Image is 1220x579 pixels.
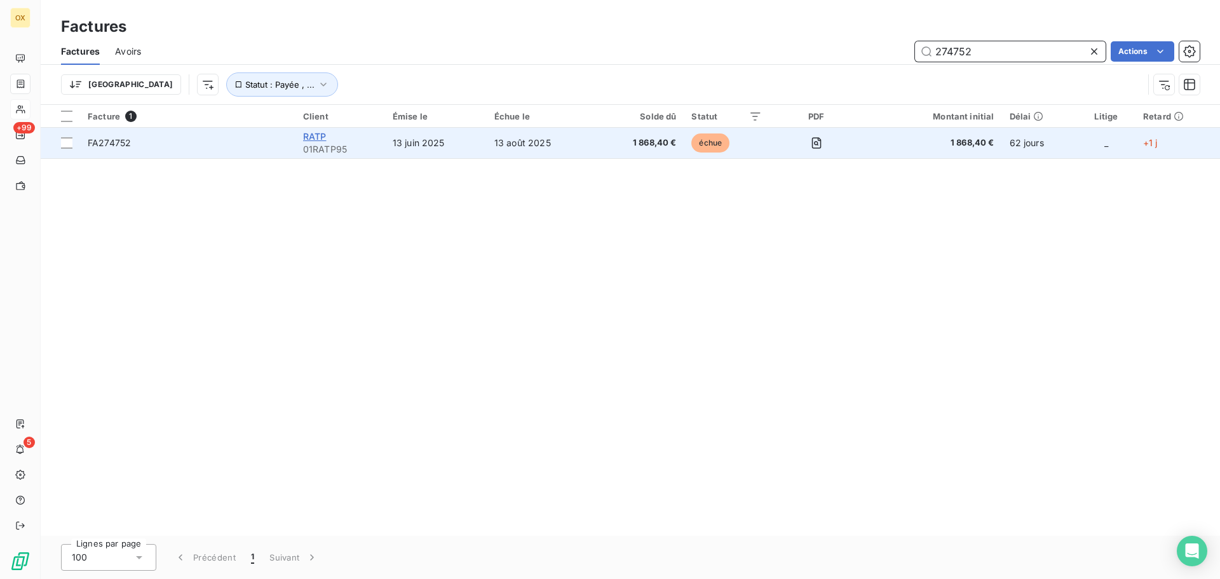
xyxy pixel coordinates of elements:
[1085,111,1128,121] div: Litige
[251,551,254,564] span: 1
[915,41,1106,62] input: Rechercher
[303,131,327,142] span: RATP
[226,72,338,97] button: Statut : Payée , ...
[10,551,30,571] img: Logo LeanPay
[777,111,855,121] div: PDF
[1111,41,1174,62] button: Actions
[691,133,729,153] span: échue
[1104,137,1108,148] span: _
[871,137,994,149] span: 1 868,40 €
[1143,137,1158,148] span: +1 j
[691,111,761,121] div: Statut
[24,437,35,448] span: 5
[393,111,479,121] div: Émise le
[10,8,30,28] div: OX
[88,111,120,121] span: Facture
[61,74,181,95] button: [GEOGRAPHIC_DATA]
[125,111,137,122] span: 1
[115,45,141,58] span: Avoirs
[603,137,677,149] span: 1 868,40 €
[1002,128,1077,158] td: 62 jours
[1143,111,1212,121] div: Retard
[1010,111,1069,121] div: Délai
[72,551,87,564] span: 100
[494,111,588,121] div: Échue le
[262,544,326,571] button: Suivant
[871,111,994,121] div: Montant initial
[61,45,100,58] span: Factures
[13,122,35,133] span: +99
[166,544,243,571] button: Précédent
[303,143,377,156] span: 01RATP95
[243,544,262,571] button: 1
[88,137,131,148] span: FA274752
[1177,536,1207,566] div: Open Intercom Messenger
[603,111,677,121] div: Solde dû
[487,128,595,158] td: 13 août 2025
[61,15,126,38] h3: Factures
[303,111,377,121] div: Client
[10,125,30,145] a: +99
[245,79,315,90] span: Statut : Payée , ...
[385,128,487,158] td: 13 juin 2025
